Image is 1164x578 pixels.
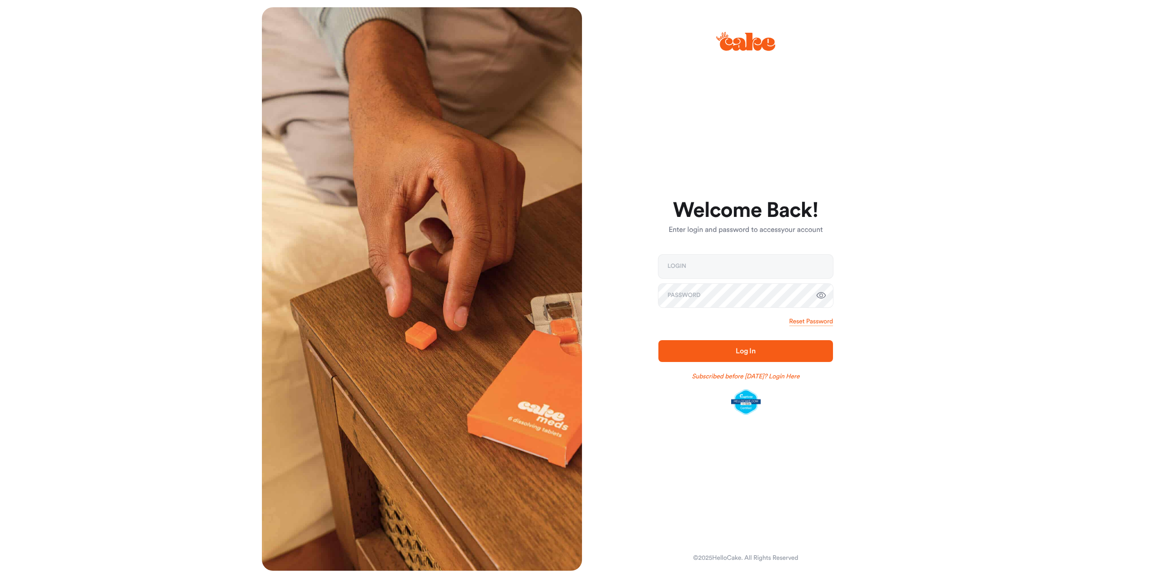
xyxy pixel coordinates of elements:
h1: Welcome Back! [658,200,833,221]
span: Log In [736,347,756,355]
p: Enter login and password to access your account [658,225,833,236]
div: © 2025 HelloCake. All Rights Reserved [693,553,798,563]
button: Log In [658,340,833,362]
img: legit-script-certified.png [731,389,761,415]
a: Reset Password [789,317,833,326]
a: Subscribed before [DATE]? Login Here [692,372,800,381]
